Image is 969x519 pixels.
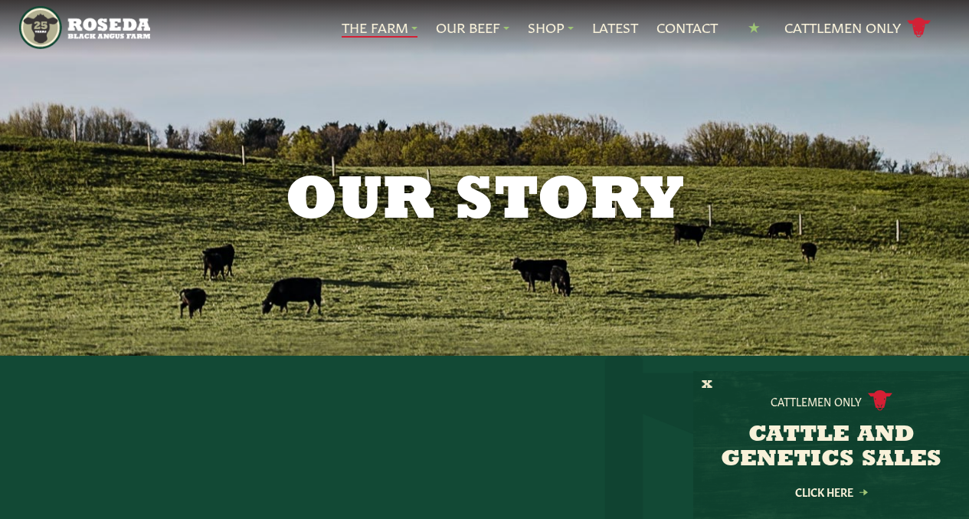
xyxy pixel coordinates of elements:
a: Click Here [762,487,900,497]
h3: CATTLE AND GENETICS SALES [712,423,950,472]
a: The Farm [342,18,417,38]
button: X [702,377,712,393]
img: https://roseda.com/wp-content/uploads/2021/05/roseda-25-header.png [19,6,150,49]
p: Cattlemen Only [771,393,862,409]
a: Cattlemen Only [784,15,931,41]
a: Our Beef [436,18,509,38]
img: cattle-icon.svg [868,390,892,411]
h1: Our Story [93,172,877,233]
a: Shop [528,18,574,38]
a: Contact [656,18,718,38]
a: Latest [592,18,638,38]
